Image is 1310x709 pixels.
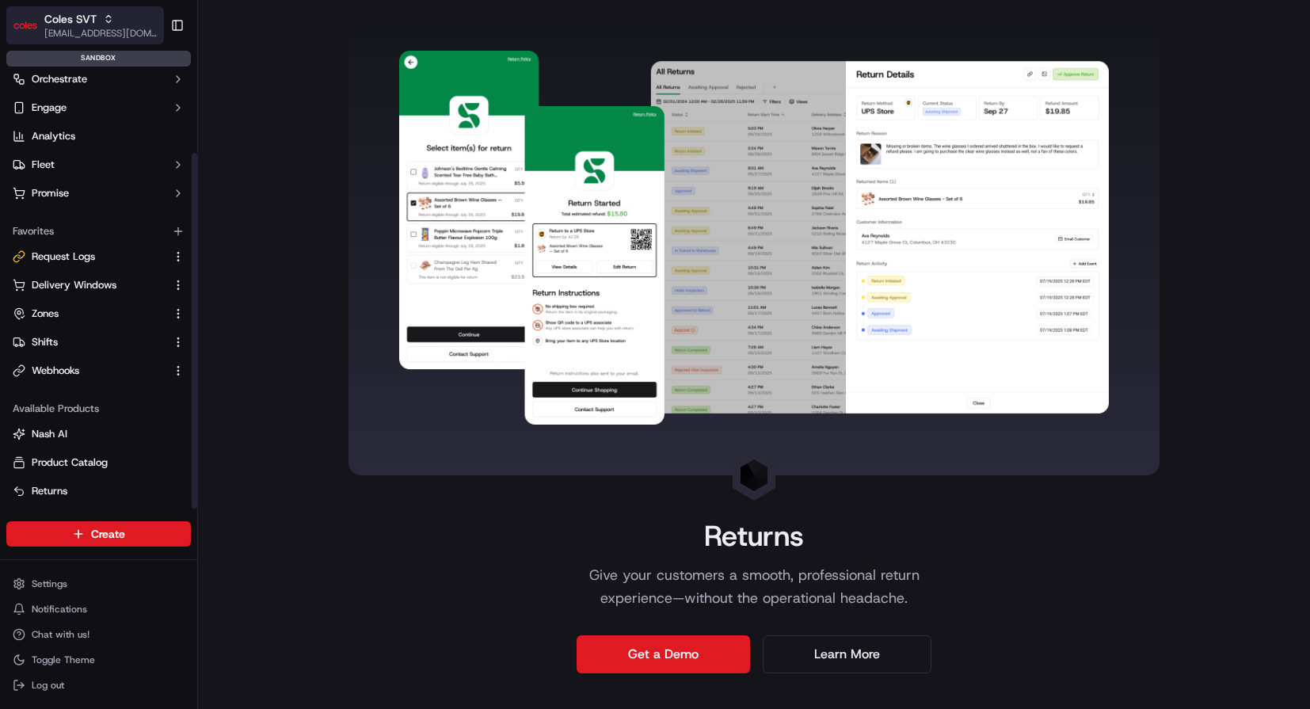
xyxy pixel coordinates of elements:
[6,573,191,595] button: Settings
[32,603,87,616] span: Notifications
[158,269,192,280] span: Pylon
[13,307,166,321] a: Zones
[32,654,95,666] span: Toggle Theme
[112,268,192,280] a: Powered byPylon
[13,278,166,292] a: Delivery Windows
[13,456,185,470] a: Product Catalog
[32,679,64,692] span: Log out
[6,219,191,244] div: Favorites
[6,358,191,383] button: Webhooks
[32,186,69,200] span: Promise
[6,598,191,620] button: Notifications
[13,364,166,378] a: Webhooks
[13,484,185,498] a: Returns
[32,307,59,321] span: Zones
[32,250,95,264] span: Request Logs
[6,152,191,177] button: Fleet
[16,151,44,180] img: 1736555255976-a54dd68f-1ca7-489b-9aae-adbdc363a1c4
[13,250,166,264] a: Request Logs
[32,72,87,86] span: Orchestrate
[399,51,1109,425] img: Landing Page Image
[32,129,75,143] span: Analytics
[6,521,191,547] button: Create
[16,63,288,89] p: Welcome 👋
[32,335,58,349] span: Shifts
[44,11,97,27] button: Coles SVT
[32,364,79,378] span: Webhooks
[6,301,191,326] button: Zones
[763,635,931,673] a: Learn More
[704,520,804,551] h1: Returns
[6,649,191,671] button: Toggle Theme
[10,223,128,252] a: 📗Knowledge Base
[13,335,166,349] a: Shifts
[32,230,121,246] span: Knowledge Base
[13,427,185,441] a: Nash AI
[32,427,67,441] span: Nash AI
[6,181,191,206] button: Promise
[150,230,254,246] span: API Documentation
[6,421,191,447] button: Nash AI
[54,151,260,167] div: Start new chat
[32,158,55,172] span: Fleet
[13,13,38,38] img: Coles SVT
[41,102,285,119] input: Got a question? Start typing here...
[6,124,191,149] a: Analytics
[134,231,147,244] div: 💻
[6,623,191,646] button: Chat with us!
[6,450,191,475] button: Product Catalog
[6,244,191,269] button: Request Logs
[91,526,125,542] span: Create
[6,6,164,44] button: Coles SVTColes SVT[EMAIL_ADDRESS][DOMAIN_NAME]
[16,16,48,48] img: Nash
[551,564,957,611] p: Give your customers a smooth, professional return experience—without the operational headache.
[6,478,191,504] button: Returns
[54,167,200,180] div: We're available if you need us!
[32,456,108,470] span: Product Catalog
[6,95,191,120] button: Engage
[577,635,750,673] a: Get a Demo
[16,231,29,244] div: 📗
[6,51,191,67] div: sandbox
[44,27,158,40] button: [EMAIL_ADDRESS][DOMAIN_NAME]
[128,223,261,252] a: 💻API Documentation
[738,459,770,491] img: Landing Page Icon
[32,101,67,115] span: Engage
[6,674,191,696] button: Log out
[32,628,89,641] span: Chat with us!
[6,396,191,421] div: Available Products
[32,577,67,590] span: Settings
[6,273,191,298] button: Delivery Windows
[32,484,67,498] span: Returns
[269,156,288,175] button: Start new chat
[32,278,116,292] span: Delivery Windows
[6,330,191,355] button: Shifts
[6,67,191,92] button: Orchestrate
